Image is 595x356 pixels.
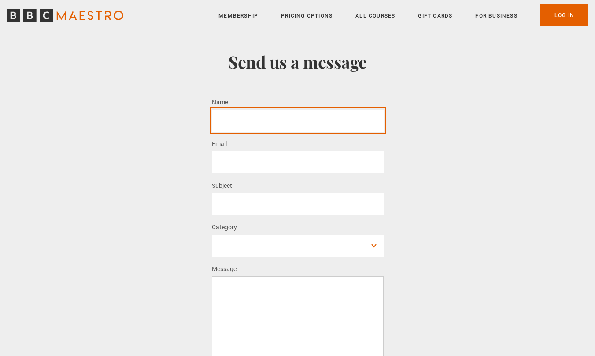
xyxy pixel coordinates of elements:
label: Message [212,264,237,275]
svg: BBC Maestro [7,9,123,22]
a: Membership [218,11,258,20]
a: Log In [540,4,588,26]
label: Subject [212,181,232,191]
a: Pricing Options [281,11,333,20]
nav: Primary [218,4,588,26]
label: Category [212,222,237,233]
a: Gift Cards [418,11,452,20]
a: All Courses [355,11,395,20]
label: Name [212,97,228,108]
label: Email [212,139,227,150]
a: For business [475,11,517,20]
